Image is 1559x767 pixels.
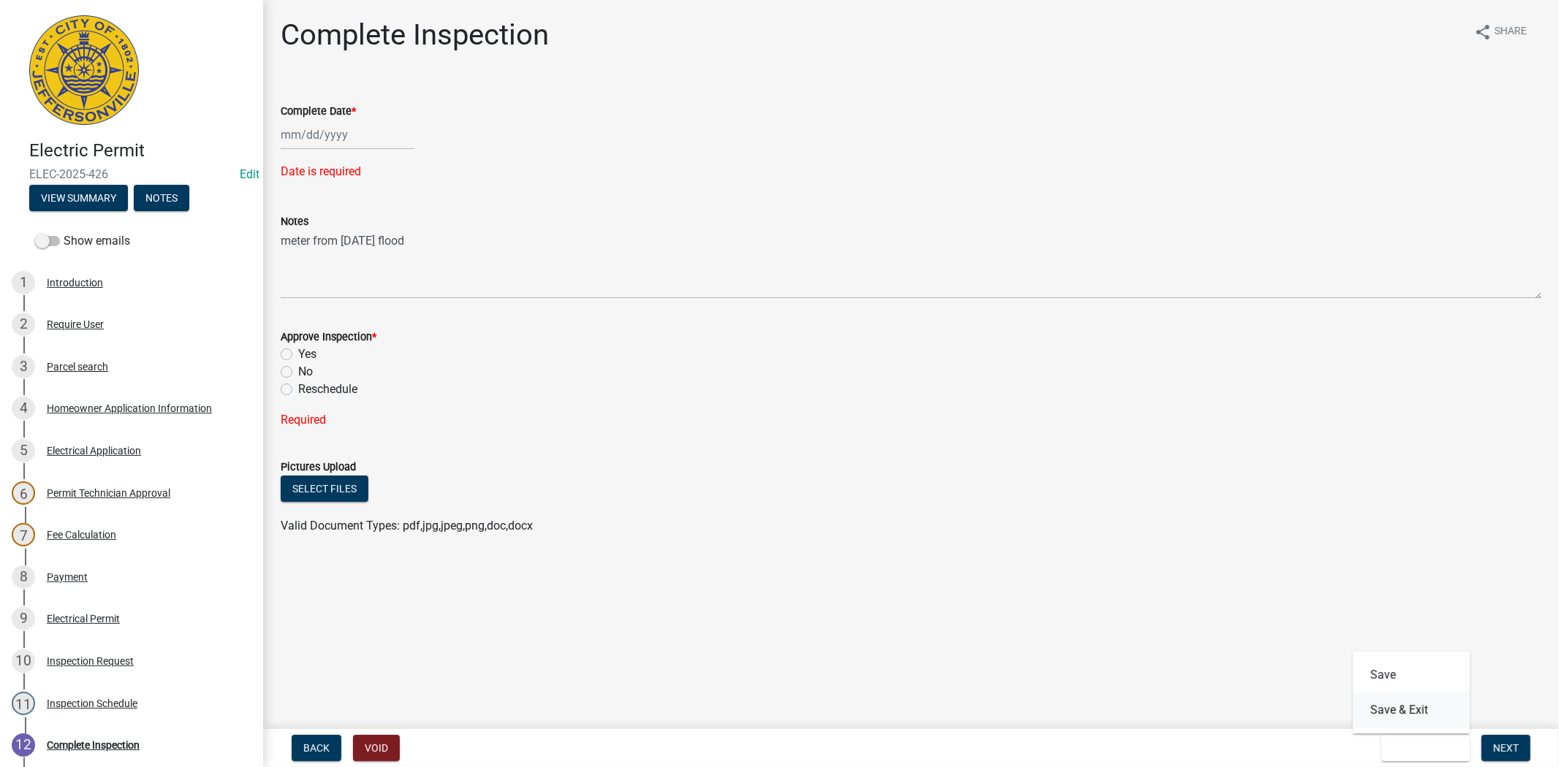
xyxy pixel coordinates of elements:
button: Save & Exit [1353,692,1470,728]
div: 1 [12,271,35,294]
label: Notes [281,217,308,227]
div: 5 [12,439,35,462]
div: 8 [12,565,35,589]
h4: Electric Permit [29,140,251,161]
div: 2 [12,313,35,336]
div: Payment [47,572,88,582]
div: Permit Technician Approval [47,488,170,498]
span: Back [303,742,330,754]
label: Reschedule [298,381,357,398]
label: Yes [298,346,316,363]
span: Next [1493,742,1519,754]
div: Inspection Request [47,656,134,666]
div: Complete Inspection [47,740,140,750]
div: 9 [12,607,35,630]
button: Next [1482,735,1530,761]
span: ELEC-2025-426 [29,167,234,181]
button: Void [353,735,400,761]
i: share [1474,23,1492,41]
div: Inspection Schedule [47,698,137,709]
button: Select files [281,476,368,502]
div: Electrical Application [47,446,141,456]
div: Electrical Permit [47,614,120,624]
div: 12 [12,733,35,757]
label: No [298,363,313,381]
a: Edit [240,167,259,181]
span: Valid Document Types: pdf,jpg,jpeg,png,doc,docx [281,519,533,533]
div: 3 [12,355,35,378]
wm-modal-confirm: Summary [29,193,128,205]
div: 10 [12,649,35,673]
button: shareShare [1463,18,1539,46]
div: Fee Calculation [47,530,116,540]
wm-modal-confirm: Notes [134,193,189,205]
div: 11 [12,692,35,715]
div: Parcel search [47,362,108,372]
div: 7 [12,523,35,546]
img: City of Jeffersonville, Indiana [29,15,139,125]
div: Require User [47,319,104,329]
label: Show emails [35,232,130,250]
div: Introduction [47,278,103,288]
span: Share [1495,23,1527,41]
div: Date is required [281,163,1541,180]
button: Save & Exit [1381,735,1470,761]
label: Pictures Upload [281,462,356,473]
button: View Summary [29,185,128,211]
div: Required [281,411,1541,429]
button: Back [292,735,341,761]
input: mm/dd/yyyy [281,120,414,150]
button: Save [1353,657,1470,692]
label: Approve Inspection [281,332,376,343]
div: 6 [12,481,35,505]
h1: Complete Inspection [281,18,549,53]
div: Save & Exit [1353,652,1470,733]
div: 4 [12,397,35,420]
button: Notes [134,185,189,211]
wm-modal-confirm: Edit Application Number [240,167,259,181]
span: Save & Exit [1393,742,1449,754]
div: Homeowner Application Information [47,403,212,413]
label: Complete Date [281,107,356,117]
